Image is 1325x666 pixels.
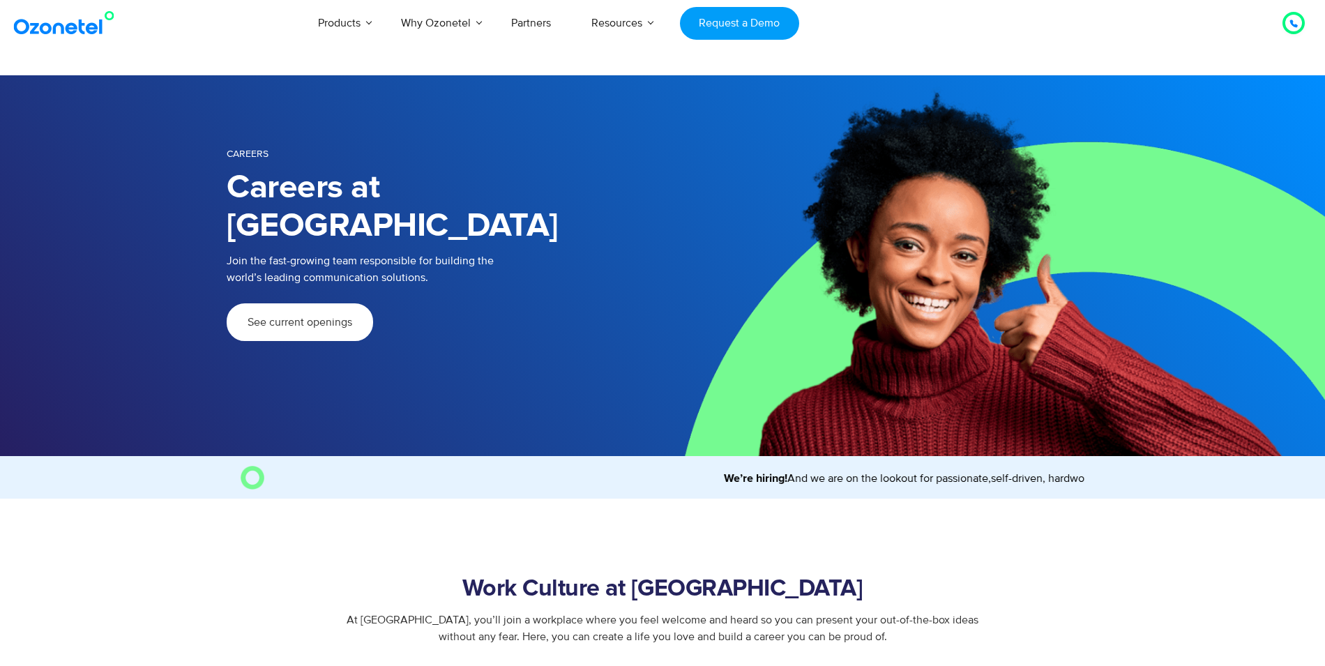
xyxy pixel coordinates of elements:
[248,317,352,328] span: See current openings
[680,7,799,40] a: Request a Demo
[227,303,373,341] a: See current openings
[227,169,662,245] h1: Careers at [GEOGRAPHIC_DATA]
[271,575,1054,603] h2: Work Culture at [GEOGRAPHIC_DATA]
[241,466,264,490] img: O Image
[699,473,762,484] strong: We’re hiring!
[271,470,1085,487] marquee: And we are on the lookout for passionate,self-driven, hardworking team members to join us. Come, ...
[227,148,268,160] span: Careers
[227,252,642,286] p: Join the fast-growing team responsible for building the world’s leading communication solutions.
[347,613,978,644] span: At [GEOGRAPHIC_DATA], you’ll join a workplace where you feel welcome and heard so you can present...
